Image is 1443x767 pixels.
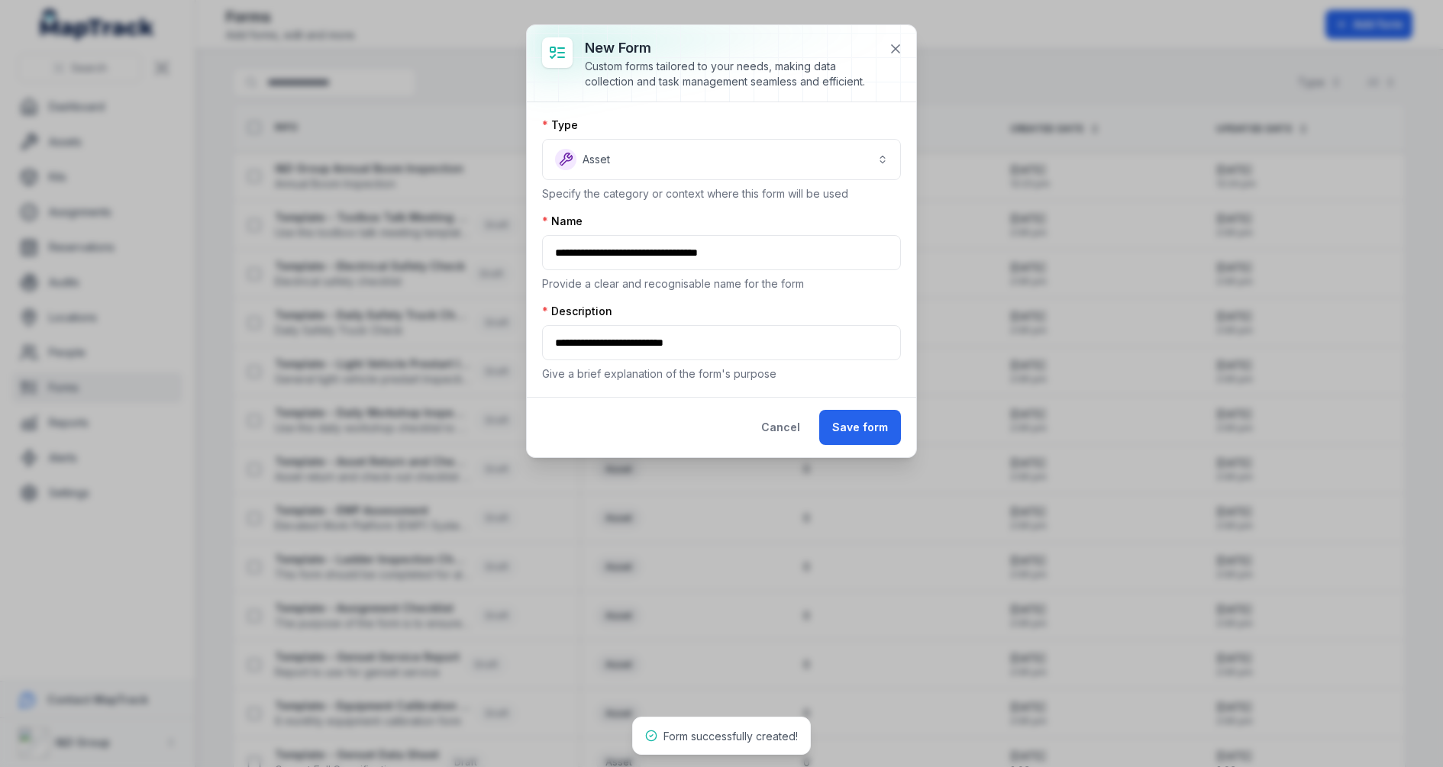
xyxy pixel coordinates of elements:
button: Save form [819,410,901,445]
span: Form successfully created! [663,730,798,743]
p: Provide a clear and recognisable name for the form [542,276,901,292]
button: Asset [542,139,901,180]
label: Name [542,214,583,229]
label: Description [542,304,612,319]
h3: New form [585,37,876,59]
button: Cancel [748,410,813,445]
div: Custom forms tailored to your needs, making data collection and task management seamless and effi... [585,59,876,89]
p: Specify the category or context where this form will be used [542,186,901,201]
p: Give a brief explanation of the form's purpose [542,366,901,382]
label: Type [542,118,578,133]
